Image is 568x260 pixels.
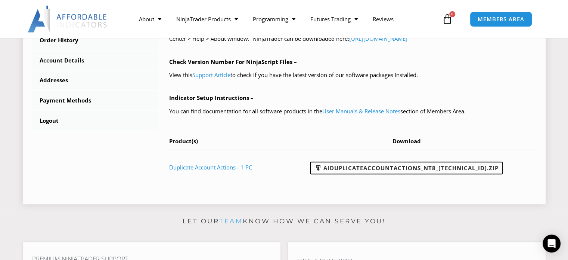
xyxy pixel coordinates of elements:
[470,12,532,27] a: MEMBERS AREA
[245,10,303,28] a: Programming
[322,107,400,115] a: User Manuals & Release Notes
[310,162,503,174] a: AIDuplicateAccountActions_NT8_[TECHNICAL_ID].zip
[169,106,536,117] p: You can find documentation for all software products in the section of Members Area.
[28,6,108,33] img: LogoAI | Affordable Indicators – NinjaTrader
[219,217,243,225] a: team
[543,235,561,253] div: Open Intercom Messenger
[365,10,401,28] a: Reviews
[169,58,297,65] b: Check Version Number For NinjaScript Files –
[23,215,546,227] p: Let our know how we can serve you!
[392,137,421,145] span: Download
[32,71,158,90] a: Addresses
[32,91,158,110] a: Payment Methods
[32,31,158,50] a: Order History
[303,10,365,28] a: Futures Trading
[169,94,254,101] b: Indicator Setup Instructions –
[169,70,536,80] p: View this to check if you have the latest version of our software packages installed.
[131,10,440,28] nav: Menu
[169,137,198,145] span: Product(s)
[478,16,524,22] span: MEMBERS AREA
[449,11,455,17] span: 0
[131,10,169,28] a: About
[349,35,407,42] a: [URL][DOMAIN_NAME]
[431,8,464,30] a: 0
[169,163,252,171] a: Duplicate Account Actions - 1 PC
[192,71,230,79] a: Support Article
[169,10,245,28] a: NinjaTrader Products
[32,111,158,131] a: Logout
[32,51,158,70] a: Account Details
